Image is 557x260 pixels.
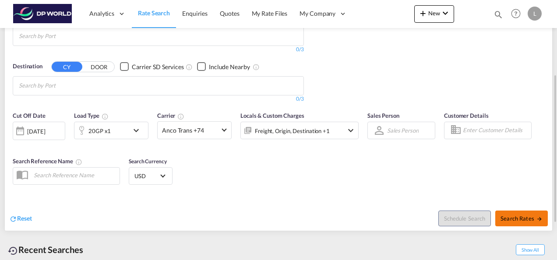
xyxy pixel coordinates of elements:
div: Carrier SD Services [132,63,184,71]
span: Enquiries [182,10,208,17]
div: Include Nearby [209,63,250,71]
span: USD [134,172,159,180]
span: Load Type [74,112,109,119]
span: My Rate Files [252,10,288,17]
span: Destination [13,62,42,71]
div: 0/3 [13,46,304,53]
div: L [528,7,542,21]
span: Quotes [220,10,239,17]
span: Rate Search [138,9,170,17]
button: DOOR [84,62,114,72]
md-icon: Unchecked: Search for CY (Container Yard) services for all selected carriers.Checked : Search for... [186,63,193,70]
md-icon: icon-chevron-down [345,125,356,136]
span: My Company [300,9,335,18]
md-chips-wrap: Chips container with autocompletion. Enter the text area, type text to search, and then use the u... [18,77,106,93]
button: CY [52,62,82,72]
button: Search Ratesicon-arrow-right [495,211,548,226]
div: 20GP x1 [88,125,111,137]
span: Anco Trans +74 [162,126,219,135]
md-icon: icon-chevron-down [131,125,146,136]
span: Search Rates [501,215,543,222]
md-chips-wrap: Chips container with autocompletion. Enter the text area, type text to search, and then use the u... [18,27,106,43]
md-icon: Your search will be saved by the below given name [75,158,82,165]
md-icon: Unchecked: Ignores neighbouring ports when fetching rates.Checked : Includes neighbouring ports w... [253,63,260,70]
span: Reset [17,214,32,222]
md-icon: icon-chevron-down [440,8,451,18]
md-icon: icon-information-outline [102,113,109,120]
span: Show All [516,244,545,255]
md-datepicker: Select [13,139,19,151]
button: icon-plus 400-fgNewicon-chevron-down [414,5,454,23]
button: Note: By default Schedule search will only considerorigin ports, destination ports and cut off da... [438,211,491,226]
div: Help [508,6,528,22]
img: c08ca190194411f088ed0f3ba295208c.png [13,4,72,24]
input: Enter Customer Details [463,124,529,137]
span: Customer Details [444,112,488,119]
div: 0/3 [13,95,304,103]
span: Locals & Custom Charges [240,112,304,119]
div: icon-refreshReset [9,214,32,224]
input: Search Reference Name [29,169,120,182]
span: Search Currency [129,158,167,165]
md-icon: icon-refresh [9,215,17,223]
input: Chips input. [19,29,102,43]
span: Search Reference Name [13,158,82,165]
md-checkbox: Checkbox No Ink [120,62,184,71]
div: [DATE] [27,127,45,135]
md-icon: icon-backup-restore [8,246,18,256]
md-select: Select Currency: $ USDUnited States Dollar [134,169,168,182]
span: Help [508,6,523,21]
md-icon: icon-arrow-right [536,216,543,222]
span: New [418,10,451,17]
div: Recent Searches [4,240,87,260]
span: Cut Off Date [13,112,46,119]
md-icon: The selected Trucker/Carrierwill be displayed in the rate results If the rates are from another f... [177,113,184,120]
input: Chips input. [19,79,102,93]
md-icon: icon-plus 400-fg [418,8,428,18]
span: Carrier [157,112,184,119]
div: Freight Origin Destination Factory Stuffingicon-chevron-down [240,122,359,139]
div: [DATE] [13,122,65,140]
md-select: Sales Person [386,124,420,137]
div: icon-magnify [494,10,503,23]
span: Sales Person [367,112,399,119]
span: Analytics [89,9,114,18]
div: 20GP x1icon-chevron-down [74,122,148,139]
div: Freight Origin Destination Factory Stuffing [255,125,330,137]
md-checkbox: Checkbox No Ink [197,62,250,71]
md-icon: icon-magnify [494,10,503,19]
